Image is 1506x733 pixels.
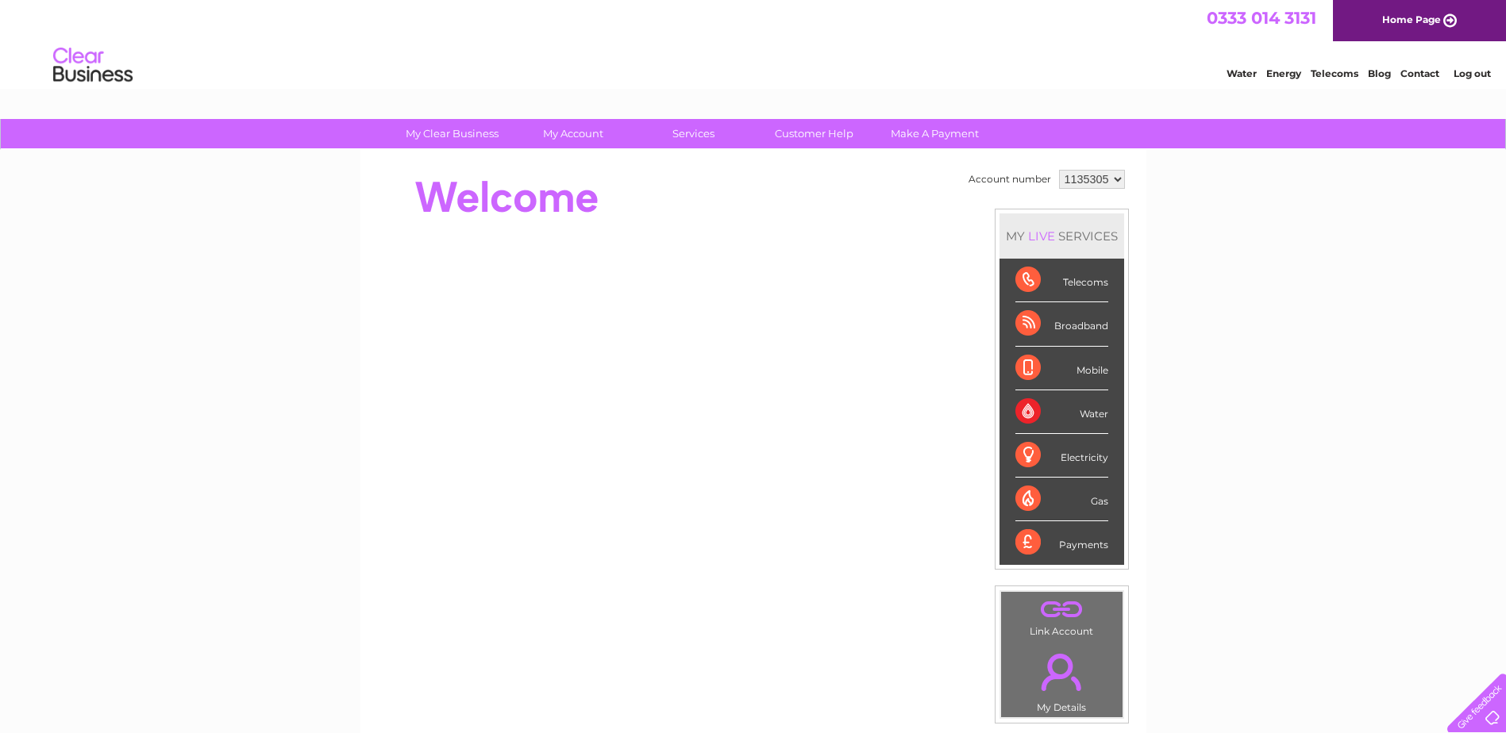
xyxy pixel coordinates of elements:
[1005,644,1119,700] a: .
[1015,390,1108,434] div: Water
[1311,67,1358,79] a: Telecoms
[1266,67,1301,79] a: Energy
[387,119,518,148] a: My Clear Business
[749,119,880,148] a: Customer Help
[1015,302,1108,346] div: Broadband
[1454,67,1491,79] a: Log out
[1000,640,1123,718] td: My Details
[1015,478,1108,521] div: Gas
[1227,67,1257,79] a: Water
[379,9,1129,77] div: Clear Business is a trading name of Verastar Limited (registered in [GEOGRAPHIC_DATA] No. 3667643...
[1015,347,1108,390] div: Mobile
[1207,8,1316,28] a: 0333 014 3131
[1015,259,1108,302] div: Telecoms
[628,119,759,148] a: Services
[1400,67,1439,79] a: Contact
[1005,596,1119,624] a: .
[1015,521,1108,564] div: Payments
[507,119,638,148] a: My Account
[1000,213,1124,259] div: MY SERVICES
[869,119,1000,148] a: Make A Payment
[52,41,133,90] img: logo.png
[1000,591,1123,641] td: Link Account
[1015,434,1108,478] div: Electricity
[1025,228,1058,244] div: LIVE
[1368,67,1391,79] a: Blog
[965,166,1055,193] td: Account number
